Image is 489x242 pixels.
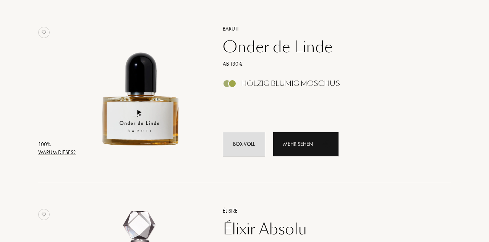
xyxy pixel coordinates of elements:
div: 100 % [38,140,76,148]
div: Holzig Blumig Moschus [241,79,340,88]
div: animation [320,136,335,151]
a: Holzig Blumig Moschus [217,82,440,90]
a: Onder de Linde Baruti [78,15,211,165]
a: Ab 130 € [217,60,440,68]
a: Onder de Linde [217,38,440,56]
a: Élisire [217,207,440,215]
a: Élixir Absolu [217,220,440,238]
img: no_like_p.png [38,209,50,220]
img: Onder de Linde Baruti [78,24,205,151]
div: Box voll [223,132,265,156]
a: Mehr sehenanimation [273,132,339,156]
div: Warum dieses? [38,148,76,156]
img: no_like_p.png [38,27,50,38]
a: Baruti [217,25,440,33]
div: Mehr sehen [273,132,339,156]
